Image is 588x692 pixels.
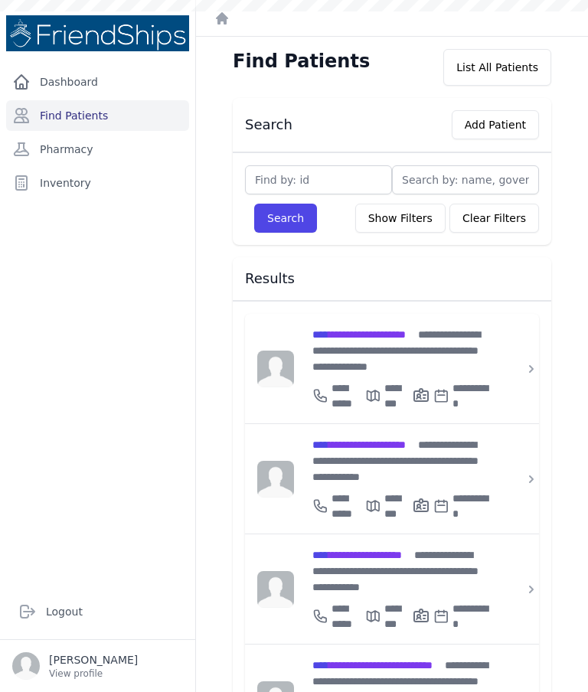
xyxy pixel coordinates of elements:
[245,116,292,134] h3: Search
[257,461,294,498] img: person-242608b1a05df3501eefc295dc1bc67a.jpg
[443,49,551,86] div: List All Patients
[233,49,370,73] h1: Find Patients
[392,165,539,194] input: Search by: name, government id or phone
[49,668,138,680] p: View profile
[449,204,539,233] button: Clear Filters
[49,652,138,668] p: [PERSON_NAME]
[245,269,539,288] h3: Results
[452,110,539,139] button: Add Patient
[6,15,189,51] img: Medical Missions EMR
[6,134,189,165] a: Pharmacy
[257,571,294,608] img: person-242608b1a05df3501eefc295dc1bc67a.jpg
[12,652,183,680] a: [PERSON_NAME] View profile
[6,100,189,131] a: Find Patients
[245,165,392,194] input: Find by: id
[257,351,294,387] img: person-242608b1a05df3501eefc295dc1bc67a.jpg
[254,204,317,233] button: Search
[355,204,446,233] button: Show Filters
[6,67,189,97] a: Dashboard
[6,168,189,198] a: Inventory
[12,596,183,627] a: Logout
